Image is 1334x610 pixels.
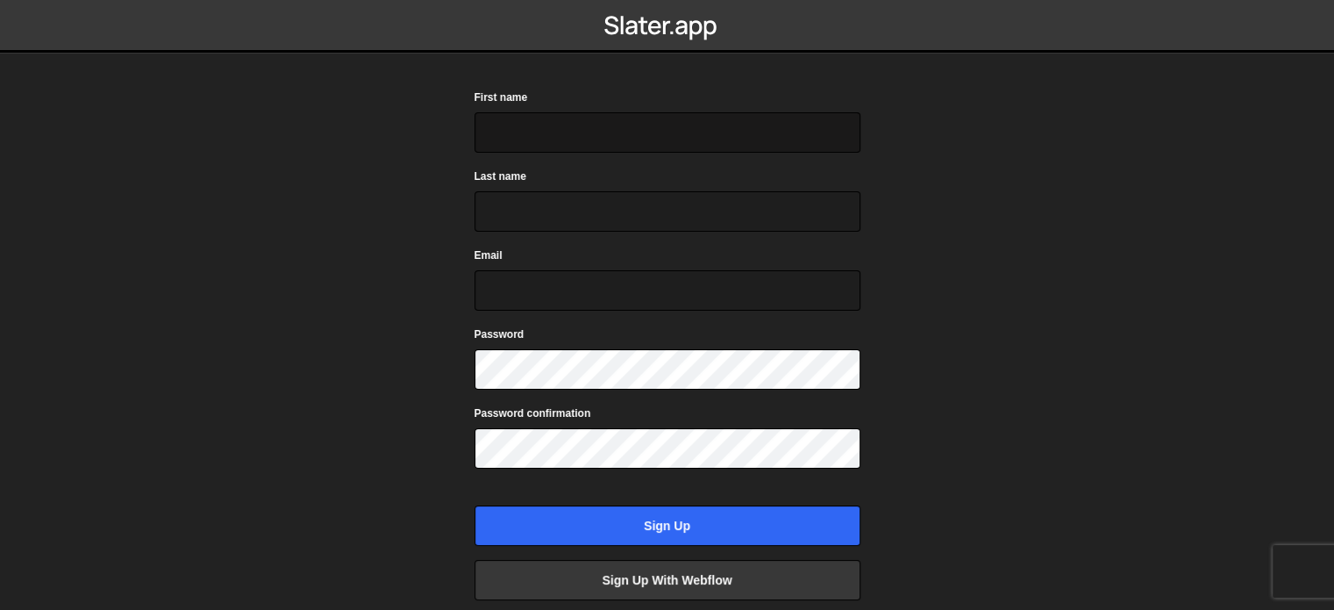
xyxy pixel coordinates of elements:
a: Sign up with Webflow [474,560,860,600]
label: First name [474,89,528,106]
label: Email [474,247,503,264]
label: Last name [474,168,526,185]
label: Password confirmation [474,405,591,422]
input: Sign up [474,506,860,546]
label: Password [474,326,524,343]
